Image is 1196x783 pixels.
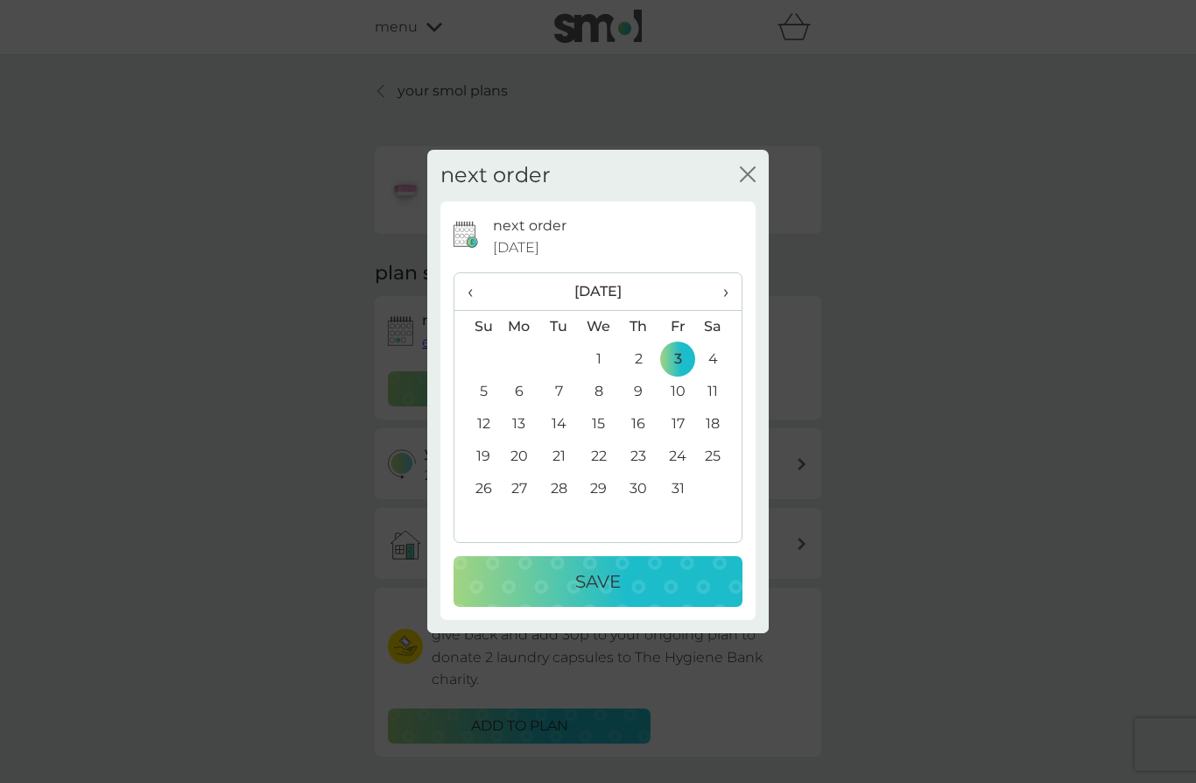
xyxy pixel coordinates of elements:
[658,473,698,505] td: 31
[658,408,698,441] td: 17
[579,473,619,505] td: 29
[619,343,658,376] td: 2
[539,376,579,408] td: 7
[499,310,539,343] th: Mo
[454,556,742,607] button: Save
[698,376,742,408] td: 11
[740,166,756,185] button: close
[499,473,539,505] td: 27
[493,236,539,259] span: [DATE]
[579,343,619,376] td: 1
[454,408,499,441] td: 12
[579,376,619,408] td: 8
[454,310,499,343] th: Su
[539,408,579,441] td: 14
[658,441,698,473] td: 24
[539,473,579,505] td: 28
[619,310,658,343] th: Th
[698,343,742,376] td: 4
[454,441,499,473] td: 19
[579,441,619,473] td: 22
[698,310,742,343] th: Sa
[499,376,539,408] td: 6
[493,215,566,237] p: next order
[619,441,658,473] td: 23
[454,473,499,505] td: 26
[619,376,658,408] td: 9
[468,273,486,310] span: ‹
[575,568,621,596] p: Save
[711,273,728,310] span: ›
[619,408,658,441] td: 16
[579,408,619,441] td: 15
[698,441,742,473] td: 25
[440,163,551,188] h2: next order
[579,310,619,343] th: We
[499,441,539,473] td: 20
[658,310,698,343] th: Fr
[539,310,579,343] th: Tu
[619,473,658,505] td: 30
[698,408,742,441] td: 18
[658,343,698,376] td: 3
[499,408,539,441] td: 13
[499,273,698,311] th: [DATE]
[658,376,698,408] td: 10
[454,376,499,408] td: 5
[539,441,579,473] td: 21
